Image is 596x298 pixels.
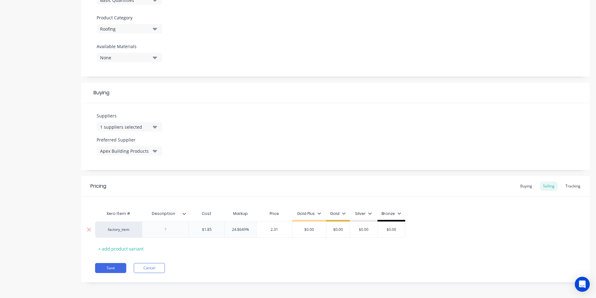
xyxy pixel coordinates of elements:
div: Pricing [90,182,106,190]
div: $0.00 [322,222,353,237]
div: Apex Building Products [100,148,150,154]
div: factory_item$1.8524.8649%$0.00$0.00$0.00$0.00 [95,221,405,238]
label: Available Materials [97,43,162,50]
button: Save [95,263,126,273]
div: Open Intercom Messenger [575,277,590,292]
div: factory_item [101,227,136,232]
div: Silver [355,211,372,216]
label: Preferred Supplier [97,137,162,143]
div: $1.85 [189,222,224,237]
label: Product Category [97,14,159,21]
button: Cancel [134,263,165,273]
div: 24.8649% [225,222,256,237]
div: Description [142,206,185,221]
label: Suppliers [97,112,162,119]
div: Roofing [100,26,150,32]
div: Markup [224,207,256,220]
button: Roofing [97,24,162,33]
input: ? [257,227,292,232]
div: Buying [517,181,535,191]
div: Xero Item # [95,207,142,220]
div: Selling [540,181,558,191]
div: $0.00 [376,222,407,237]
div: + add product variant [95,244,147,254]
div: Tracking [562,181,584,191]
div: $0.00 [292,222,326,237]
button: Apex Building Products [97,146,162,156]
div: Price [256,207,292,220]
div: Gold Plus [297,211,321,216]
div: Bronze [382,211,401,216]
div: None [100,54,150,61]
div: Buying [81,83,590,103]
div: 1 suppliers selected [100,124,150,130]
div: Gold [330,211,346,216]
div: Description [142,207,189,220]
button: 1 suppliers selected [97,122,162,132]
div: $0.00 [348,222,379,237]
div: Cost [189,207,224,220]
button: None [97,53,162,62]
